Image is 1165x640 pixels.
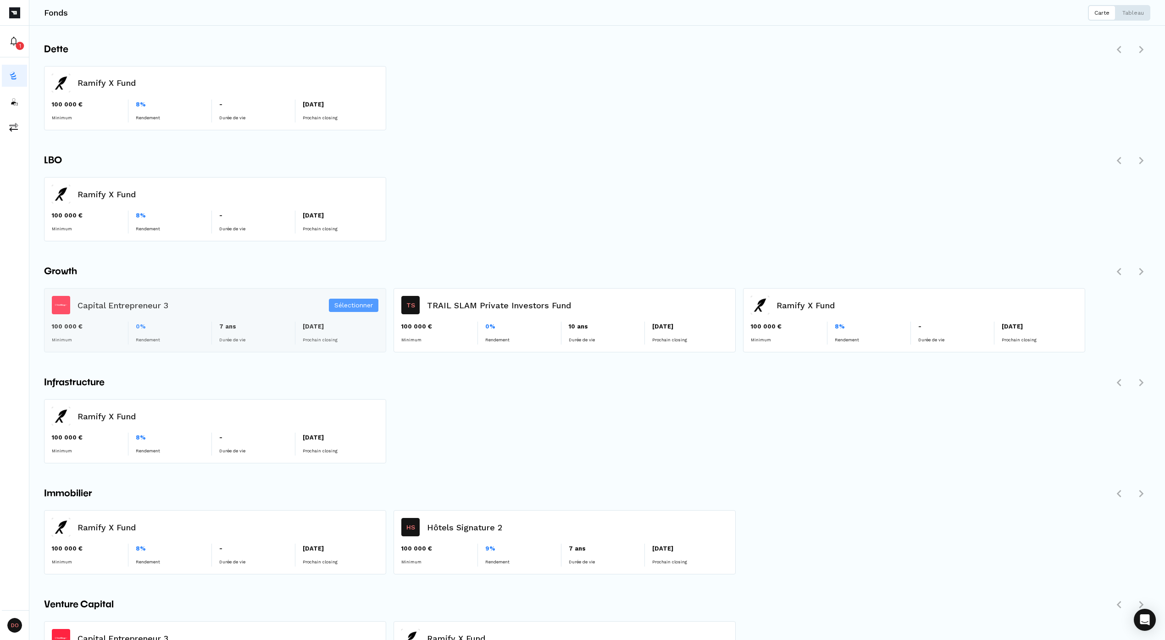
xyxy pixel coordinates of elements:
[2,30,27,52] button: 1
[136,211,211,220] p: 8%
[751,322,827,331] p: 100 000 €
[1110,484,1128,503] button: Défiler vers la gauche
[9,122,18,132] img: commissions
[44,154,62,167] span: LBO
[219,433,295,442] p: -
[44,9,68,17] h3: Fonds
[394,288,736,352] a: TSTRAIL SLAM Private Investors Fund100 000 €Minimum0%Rendement10 ansDurée de vie[DATE]Prochain cl...
[303,100,378,109] p: [DATE]
[219,100,295,109] p: -
[9,97,18,106] img: investors
[485,544,561,553] p: 9%
[44,177,386,241] a: Ramify X FundRamify X Fund100 000 €Minimum8%Rendement-Durée de vie[DATE]Prochain closing
[219,224,295,234] p: Durée de vie
[52,185,70,203] img: Ramify X Fund
[329,299,378,312] button: Sélectionner
[7,618,22,633] span: DO
[1110,595,1128,614] button: Défiler vers la gauche
[777,299,835,312] h3: Ramify X Fund
[401,557,477,567] p: Minimum
[1132,262,1150,281] button: Défiler vers la droite
[303,446,378,456] p: Prochain closing
[52,544,128,553] p: 100 000 €
[485,322,561,331] p: 0%
[78,188,136,200] h3: Ramify X Fund
[406,302,415,308] p: TS
[1110,40,1128,59] button: Défiler vers la gauche
[1132,484,1150,503] button: Défiler vers la droite
[44,43,68,56] span: Dette
[427,521,502,534] h3: Hôtels Signature 2
[835,335,910,345] p: Rendement
[2,65,27,87] button: funds
[9,71,18,80] img: funds
[219,113,295,122] p: Durée de vie
[52,518,70,536] img: Ramify X Fund
[2,90,27,112] button: investors
[44,288,386,352] a: Capital Entrepreneur 3Capital Entrepreneur 3100 000 €Minimum0%Rendement7 ansDurée de vie[DATE]Pro...
[303,224,378,234] p: Prochain closing
[652,335,728,345] p: Prochain closing
[751,335,827,345] p: Minimum
[401,322,477,331] p: 100 000 €
[136,544,211,553] p: 8%
[136,557,211,567] p: Rendement
[1122,9,1144,17] p: Tableau
[1110,151,1128,170] button: Défiler vers la gauche
[918,322,994,331] p: -
[52,433,128,442] p: 100 000 €
[78,410,136,423] h3: Ramify X Fund
[52,407,70,425] img: Ramify X Fund
[334,301,373,310] span: Sélectionner
[136,446,211,456] p: Rendement
[401,544,477,553] p: 100 000 €
[406,524,415,530] p: HS
[1132,40,1150,59] button: Défiler vers la droite
[136,100,211,109] p: 8%
[44,399,386,463] a: Ramify X FundRamify X Fund100 000 €Minimum8%Rendement-Durée de vie[DATE]Prochain closing
[136,433,211,442] p: 8%
[918,335,994,345] p: Durée de vie
[219,557,295,567] p: Durée de vie
[401,335,477,345] p: Minimum
[44,510,386,574] a: Ramify X FundRamify X Fund100 000 €Minimum8%Rendement-Durée de vie[DATE]Prochain closing
[219,211,295,220] p: -
[743,288,1085,352] a: Ramify X FundRamify X Fund100 000 €Minimum8%Rendement-Durée de vie[DATE]Prochain closing
[136,113,211,122] p: Rendement
[569,322,644,331] p: 10 ans
[52,446,128,456] p: Minimum
[652,322,728,331] p: [DATE]
[569,544,644,553] p: 7 ans
[44,66,386,130] a: Ramify X FundRamify X Fund100 000 €Minimum8%Rendement-Durée de vie[DATE]Prochain closing
[44,265,77,278] span: Growth
[52,557,128,567] p: Minimum
[652,557,728,567] p: Prochain closing
[485,335,561,345] p: Rendement
[303,544,378,553] p: [DATE]
[2,116,27,138] button: commissions
[569,335,644,345] p: Durée de vie
[136,224,211,234] p: Rendement
[751,296,769,314] img: Ramify X Fund
[1002,322,1077,331] p: [DATE]
[52,224,128,234] p: Minimum
[19,42,21,50] p: 1
[485,557,561,567] p: Rendement
[52,100,128,109] p: 100 000 €
[1110,262,1128,281] button: Défiler vers la gauche
[1110,373,1128,392] button: Défiler vers la gauche
[52,211,128,220] p: 100 000 €
[303,211,378,220] p: [DATE]
[78,77,136,89] h3: Ramify X Fund
[44,598,114,612] span: Venture Capital
[569,557,644,567] p: Durée de vie
[394,510,736,574] a: HSHôtels Signature 2100 000 €Minimum9%Rendement7 ansDurée de vie[DATE]Prochain closing
[44,487,92,501] span: Immobilier
[52,74,70,92] img: Ramify X Fund
[219,446,295,456] p: Durée de vie
[78,521,136,534] h3: Ramify X Fund
[835,322,910,331] p: 8%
